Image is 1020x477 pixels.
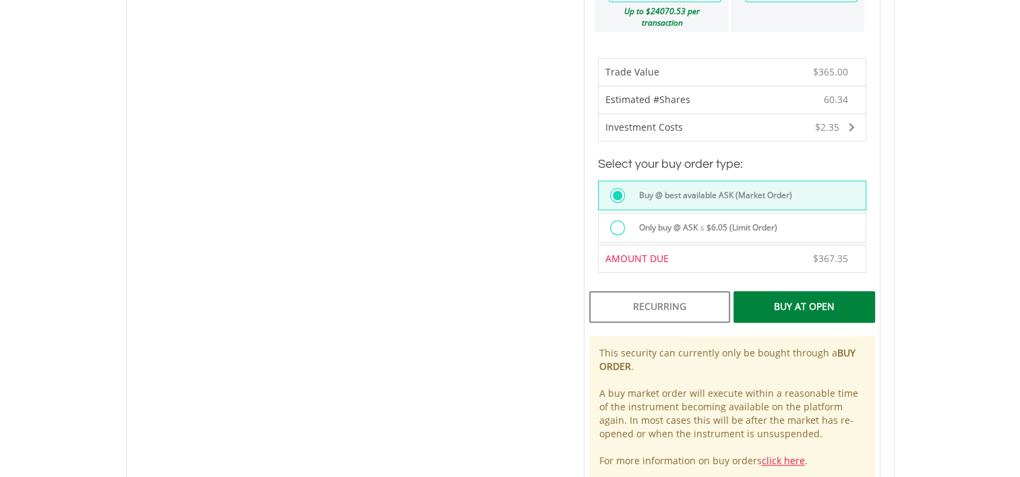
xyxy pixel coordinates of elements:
span: Trade Value [605,65,659,78]
span: Estimated #Shares [605,93,690,106]
span: AMOUNT DUE [605,252,669,265]
label: Buy @ best available ASK (Market Order) [631,188,792,203]
label: Only buy @ ASK ≤ $6.05 (Limit Order) [631,220,777,235]
span: Investment Costs [605,121,683,133]
a: click here [762,454,805,467]
b: BUY ORDER [599,346,856,373]
div: Up to $24070.53 per transaction [595,2,722,32]
span: 60.34 [824,93,848,106]
span: $365.00 [813,65,848,78]
h3: Select your buy order type: [598,155,866,174]
div: Recurring [589,291,730,322]
div: Buy At Open [733,291,874,322]
span: $2.35 [815,121,839,133]
span: $367.35 [813,252,848,265]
